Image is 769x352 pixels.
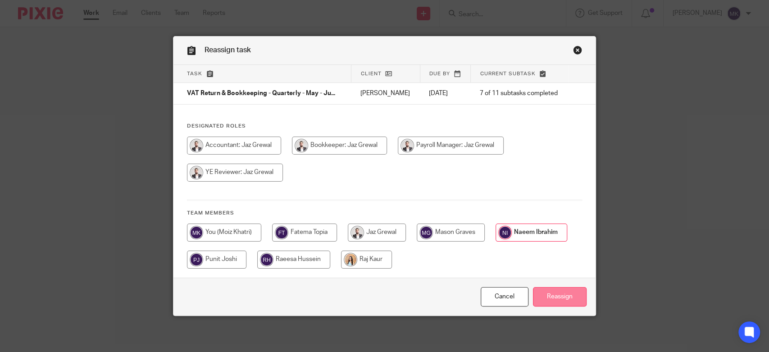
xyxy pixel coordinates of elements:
[360,89,411,98] p: [PERSON_NAME]
[429,89,462,98] p: [DATE]
[533,287,587,306] input: Reassign
[187,71,202,76] span: Task
[481,287,528,306] a: Close this dialog window
[429,71,450,76] span: Due by
[471,83,568,105] td: 7 of 11 subtasks completed
[205,46,251,54] span: Reassign task
[187,123,582,130] h4: Designated Roles
[480,71,535,76] span: Current subtask
[187,91,335,97] span: VAT Return & Bookkeeping - Quarterly - May - Ju...
[573,46,582,58] a: Close this dialog window
[360,71,381,76] span: Client
[187,210,582,217] h4: Team members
